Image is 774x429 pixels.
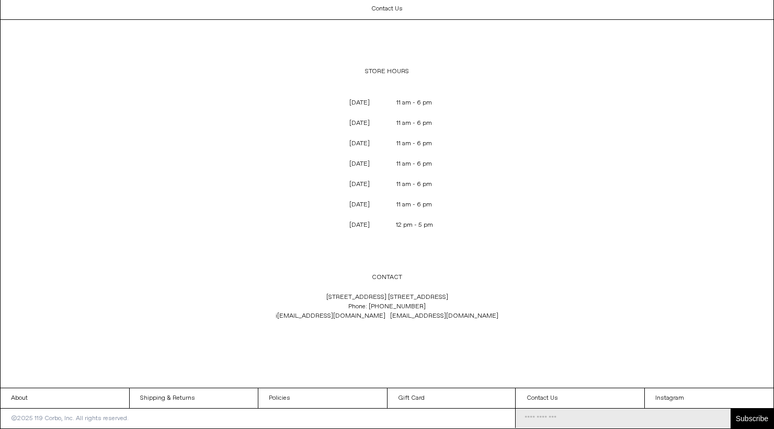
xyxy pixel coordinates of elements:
p: [DATE] [333,113,387,133]
p: 11 am - 6 pm [388,134,442,154]
p: ©2025 119 Corbo, Inc. All rights reserved. [1,409,139,428]
p: [DATE] [333,134,387,154]
a: About [1,388,129,408]
span: i [276,312,390,320]
button: Subscribe [731,409,773,428]
p: CONTACT [214,268,560,287]
p: 11 am - 6 pm [388,154,442,174]
p: 11 am - 6 pm [388,175,442,194]
p: [DATE] [333,215,387,235]
input: Email Address [516,409,730,428]
a: Shipping & Returns [130,388,258,408]
p: [STREET_ADDRESS] [STREET_ADDRESS] Phone: [PHONE_NUMBER] [214,287,560,326]
p: 12 pm - 5 pm [388,215,442,235]
a: Gift Card [388,388,516,408]
p: 11 am - 6 pm [388,113,442,133]
a: [EMAIL_ADDRESS][DOMAIN_NAME] [277,312,385,320]
a: Policies [258,388,387,408]
p: [DATE] [333,195,387,215]
p: STORE HOURS [214,62,560,82]
a: Instagram [645,388,773,408]
p: [DATE] [333,93,387,113]
a: [EMAIL_ADDRESS][DOMAIN_NAME] [390,312,498,320]
p: 11 am - 6 pm [388,195,442,215]
p: [DATE] [333,154,387,174]
p: 11 am - 6 pm [388,93,442,113]
a: Contact Us [516,388,645,408]
p: [DATE] [333,175,387,194]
